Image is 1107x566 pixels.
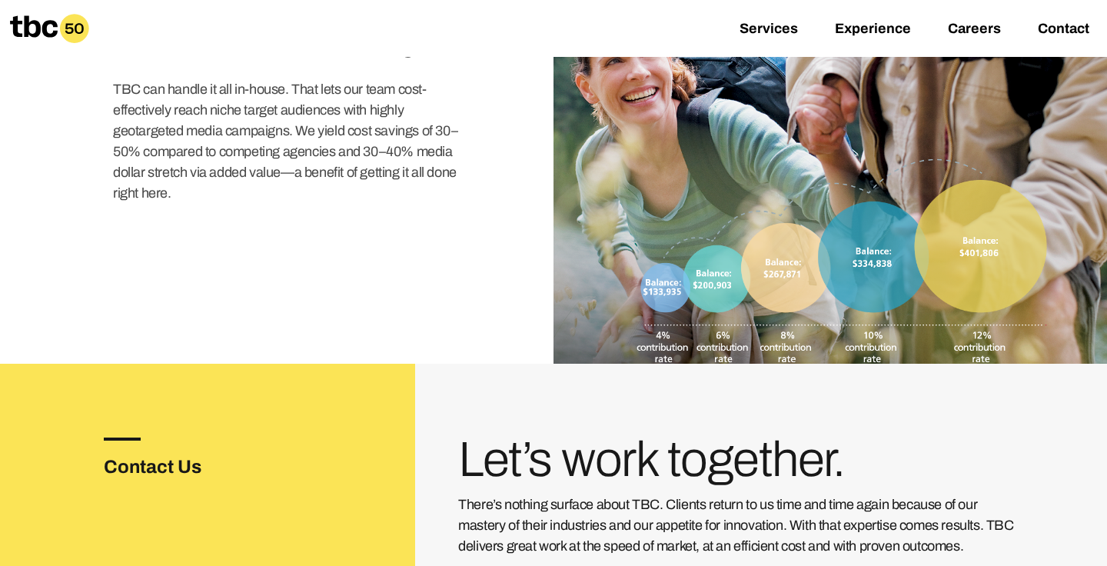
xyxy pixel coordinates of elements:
h3: Let’s work together. [458,438,1020,482]
a: Services [740,21,798,39]
a: Contact [1038,21,1089,39]
a: Experience [835,21,911,39]
a: Careers [948,21,1001,39]
p: TBC can handle it all in-house. That lets our team cost-effectively reach niche target audiences ... [113,79,464,204]
h3: Contact Us [104,453,251,481]
p: There’s nothing surface about TBC. Clients return to us time and time again because of our master... [458,494,1020,557]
